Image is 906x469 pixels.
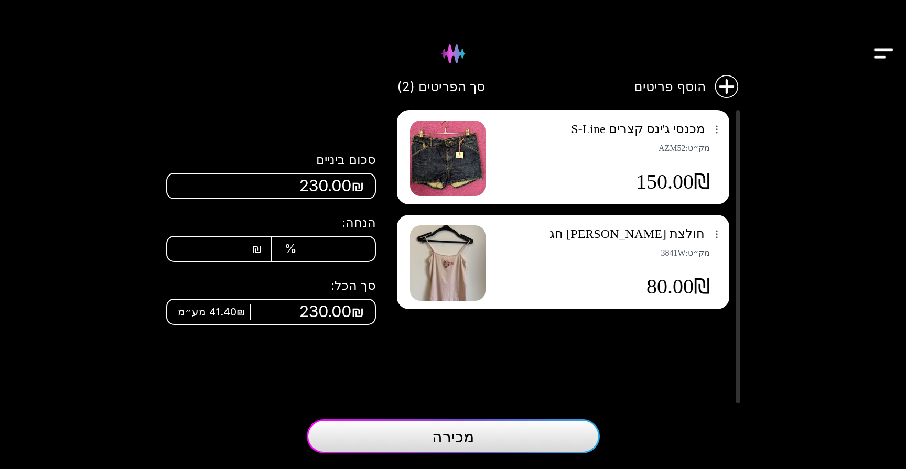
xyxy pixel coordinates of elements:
[714,73,740,100] img: הוסף פריטים
[342,215,376,231] span: הנחה:
[634,73,740,100] button: הוסף פריטיםהוסף פריטים
[307,419,600,453] button: מכירה
[636,169,710,194] span: 150.00₪
[410,121,486,196] img: מכנסי ג'ינס קצרים S-Line
[397,78,485,96] span: סך הפריטים (2)
[284,241,297,257] span: %
[299,302,364,322] span: 230.00₪
[571,122,705,136] span: מכנסי ג'ינס קצרים S-Line
[634,78,706,96] span: הוסף פריטים
[872,25,896,49] button: Drawer
[872,34,896,74] img: Drawer
[316,152,376,168] span: סכום ביניים
[540,248,723,258] span: מק״ט : 3841W
[299,176,364,196] span: 230.00₪
[432,427,474,446] span: מכירה
[549,227,705,241] span: חולצת [PERSON_NAME] חג
[410,225,486,301] img: חולצת קמיסול חג
[331,278,376,293] span: סך הכל:
[540,143,723,154] span: מק״ט : AZM52
[178,306,245,319] span: 41.40₪ מע״מ
[252,241,262,257] span: ₪
[433,34,473,74] img: Hydee Logo
[646,274,710,299] span: 80.00₪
